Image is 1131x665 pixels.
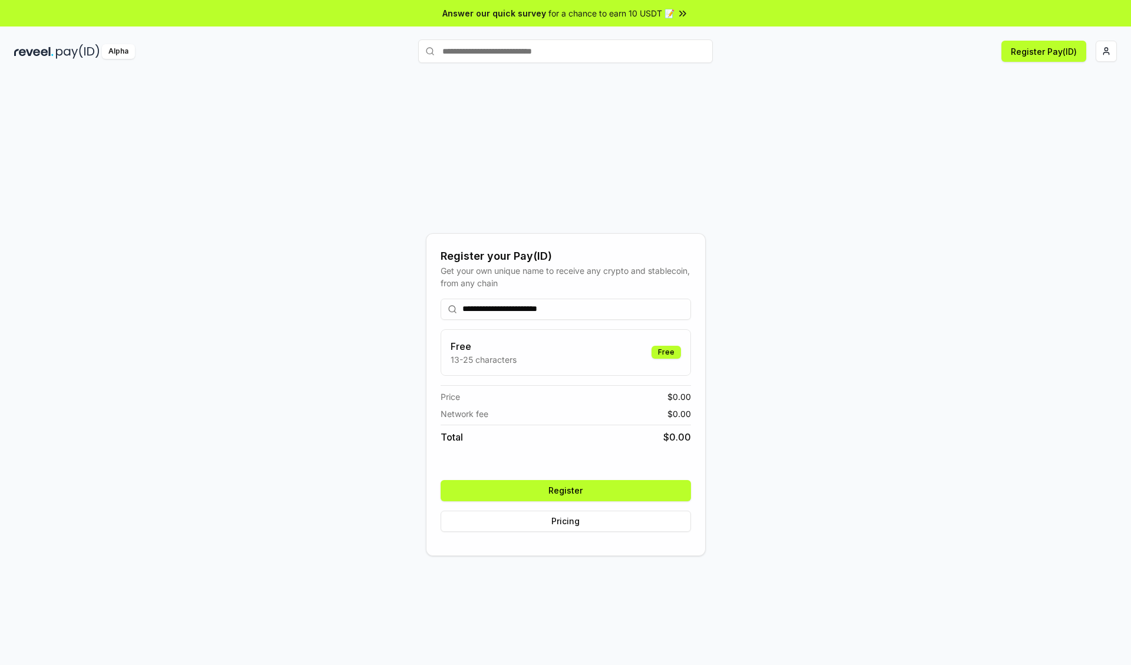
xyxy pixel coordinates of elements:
[14,44,54,59] img: reveel_dark
[441,408,488,420] span: Network fee
[451,353,517,366] p: 13-25 characters
[667,408,691,420] span: $ 0.00
[441,264,691,289] div: Get your own unique name to receive any crypto and stablecoin, from any chain
[663,430,691,444] span: $ 0.00
[441,391,460,403] span: Price
[451,339,517,353] h3: Free
[1001,41,1086,62] button: Register Pay(ID)
[441,511,691,532] button: Pricing
[441,248,691,264] div: Register your Pay(ID)
[56,44,100,59] img: pay_id
[548,7,674,19] span: for a chance to earn 10 USDT 📝
[667,391,691,403] span: $ 0.00
[652,346,681,359] div: Free
[441,480,691,501] button: Register
[102,44,135,59] div: Alpha
[441,430,463,444] span: Total
[442,7,546,19] span: Answer our quick survey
